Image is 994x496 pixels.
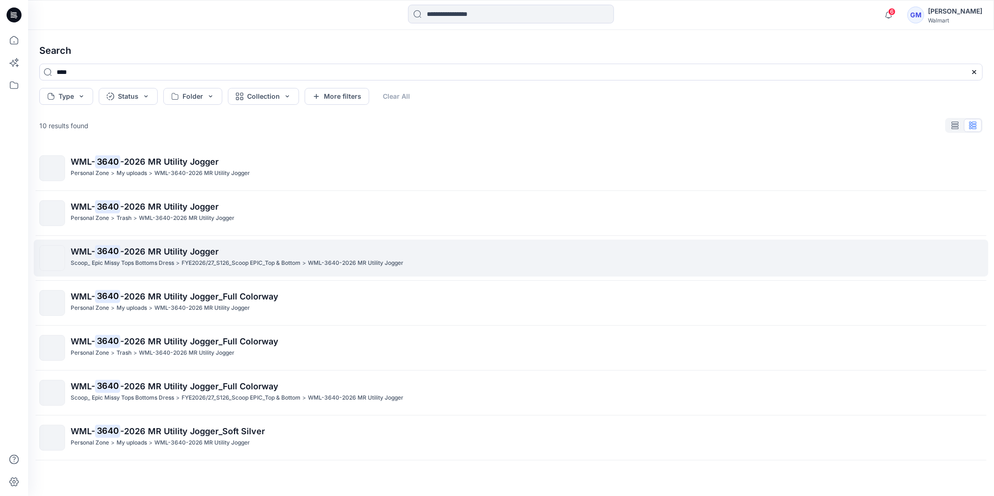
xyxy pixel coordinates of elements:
[888,8,896,15] span: 6
[139,213,234,223] p: WML-3640-2026 MR Utility Jogger
[139,348,234,358] p: WML-3640-2026 MR Utility Jogger
[34,240,988,277] a: WML-3640-2026 MR Utility JoggerScoop_ Epic Missy Tops Bottoms Dress>FYE2026/27_S126_Scoop EPIC_To...
[302,258,306,268] p: >
[305,88,369,105] button: More filters
[111,438,115,448] p: >
[302,393,306,403] p: >
[176,393,180,403] p: >
[95,200,120,213] mark: 3640
[34,195,988,232] a: WML-3640-2026 MR Utility JoggerPersonal Zone>Trash>WML-3640-2026 MR Utility Jogger
[928,6,982,17] div: [PERSON_NAME]
[71,157,95,167] span: WML-
[99,88,158,105] button: Status
[34,419,988,456] a: WML-3640-2026 MR Utility Jogger_Soft SilverPersonal Zone>My uploads>WML-3640-2026 MR Utility Jogger
[120,157,219,167] span: -2026 MR Utility Jogger
[228,88,299,105] button: Collection
[176,258,180,268] p: >
[71,426,95,436] span: WML-
[34,329,988,366] a: WML-3640-2026 MR Utility Jogger_Full ColorwayPersonal Zone>Trash>WML-3640-2026 MR Utility Jogger
[39,121,88,131] p: 10 results found
[133,348,137,358] p: >
[117,348,132,358] p: Trash
[120,292,278,301] span: -2026 MR Utility Jogger_Full Colorway
[71,393,174,403] p: Scoop_ Epic Missy Tops Bottoms Dress
[71,202,95,212] span: WML-
[149,168,153,178] p: >
[111,213,115,223] p: >
[154,303,250,313] p: WML-3640-2026 MR Utility Jogger
[120,202,219,212] span: -2026 MR Utility Jogger
[32,37,990,64] h4: Search
[133,213,137,223] p: >
[71,292,95,301] span: WML-
[120,336,278,346] span: -2026 MR Utility Jogger_Full Colorway
[163,88,222,105] button: Folder
[117,303,147,313] p: My uploads
[117,438,147,448] p: My uploads
[95,424,120,438] mark: 3640
[34,374,988,411] a: WML-3640-2026 MR Utility Jogger_Full ColorwayScoop_ Epic Missy Tops Bottoms Dress>FYE2026/27_S126...
[71,348,109,358] p: Personal Zone
[182,258,300,268] p: FYE2026/27_S126_Scoop EPIC_Top & Bottom
[111,348,115,358] p: >
[120,381,278,391] span: -2026 MR Utility Jogger_Full Colorway
[71,303,109,313] p: Personal Zone
[34,150,988,187] a: WML-3640-2026 MR Utility JoggerPersonal Zone>My uploads>WML-3640-2026 MR Utility Jogger
[120,426,265,436] span: -2026 MR Utility Jogger_Soft Silver
[95,245,120,258] mark: 3640
[149,303,153,313] p: >
[907,7,924,23] div: GM
[928,17,982,24] div: Walmart
[71,247,95,256] span: WML-
[95,335,120,348] mark: 3640
[71,438,109,448] p: Personal Zone
[71,213,109,223] p: Personal Zone
[71,336,95,346] span: WML-
[95,379,120,393] mark: 3640
[117,168,147,178] p: My uploads
[308,393,403,403] p: WML-3640-2026 MR Utility Jogger
[149,438,153,448] p: >
[34,284,988,321] a: WML-3640-2026 MR Utility Jogger_Full ColorwayPersonal Zone>My uploads>WML-3640-2026 MR Utility Jo...
[154,438,250,448] p: WML-3640-2026 MR Utility Jogger
[182,393,300,403] p: FYE2026/27_S126_Scoop EPIC_Top & Bottom
[95,155,120,168] mark: 3640
[95,290,120,303] mark: 3640
[39,88,93,105] button: Type
[111,303,115,313] p: >
[120,247,219,256] span: -2026 MR Utility Jogger
[308,258,403,268] p: WML-3640-2026 MR Utility Jogger
[71,258,174,268] p: Scoop_ Epic Missy Tops Bottoms Dress
[71,381,95,391] span: WML-
[111,168,115,178] p: >
[117,213,132,223] p: Trash
[154,168,250,178] p: WML-3640-2026 MR Utility Jogger
[71,168,109,178] p: Personal Zone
